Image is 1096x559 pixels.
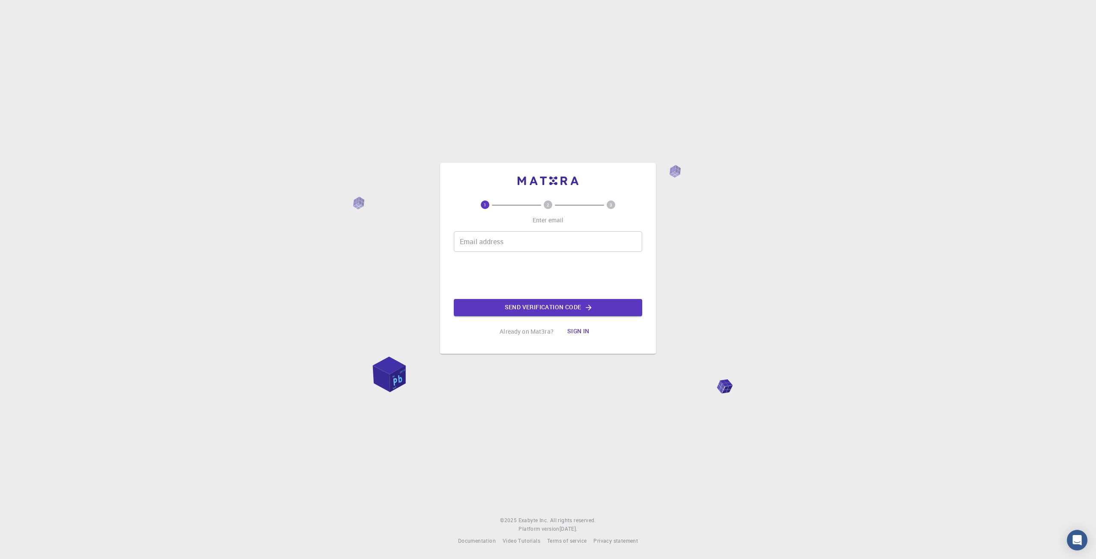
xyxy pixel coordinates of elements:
span: Terms of service [547,537,587,544]
span: Exabyte Inc. [518,517,548,523]
text: 2 [547,202,549,208]
a: Exabyte Inc. [518,516,548,525]
button: Send verification code [454,299,642,316]
iframe: reCAPTCHA [483,259,613,292]
text: 3 [610,202,612,208]
span: Documentation [458,537,496,544]
span: [DATE] . [560,525,578,532]
p: Enter email [533,216,564,224]
span: Privacy statement [593,537,638,544]
a: Documentation [458,537,496,545]
a: Privacy statement [593,537,638,545]
a: Video Tutorials [503,537,540,545]
span: All rights reserved. [550,516,596,525]
span: Video Tutorials [503,537,540,544]
span: © 2025 [500,516,518,525]
text: 1 [484,202,486,208]
a: Terms of service [547,537,587,545]
span: Platform version [518,525,559,533]
div: Open Intercom Messenger [1067,530,1087,550]
p: Already on Mat3ra? [500,327,554,336]
button: Sign in [560,323,596,340]
a: [DATE]. [560,525,578,533]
